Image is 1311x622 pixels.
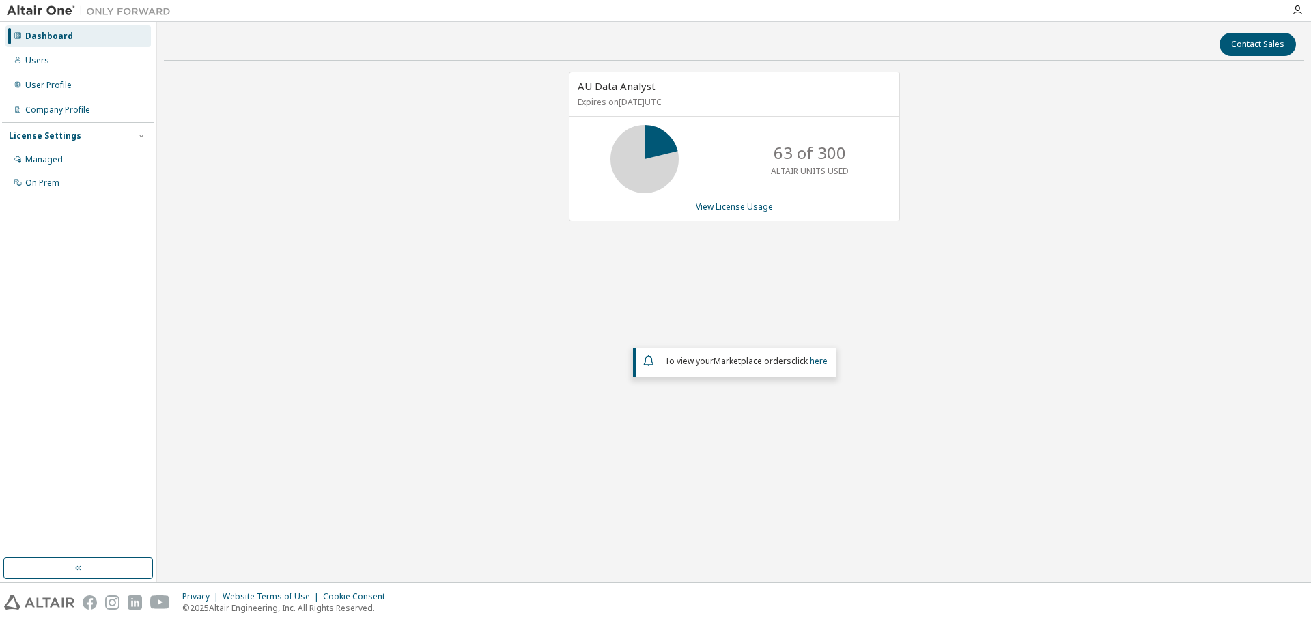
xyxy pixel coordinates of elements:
div: Users [25,55,49,66]
img: instagram.svg [105,595,119,610]
div: Website Terms of Use [223,591,323,602]
div: License Settings [9,130,81,141]
button: Contact Sales [1220,33,1296,56]
img: linkedin.svg [128,595,142,610]
img: Altair One [7,4,178,18]
em: Marketplace orders [714,355,791,367]
div: Company Profile [25,104,90,115]
div: Dashboard [25,31,73,42]
p: Expires on [DATE] UTC [578,96,888,108]
img: youtube.svg [150,595,170,610]
div: Managed [25,154,63,165]
div: User Profile [25,80,72,91]
p: © 2025 Altair Engineering, Inc. All Rights Reserved. [182,602,393,614]
div: Privacy [182,591,223,602]
span: To view your click [664,355,828,367]
img: altair_logo.svg [4,595,74,610]
span: AU Data Analyst [578,79,655,93]
a: View License Usage [696,201,773,212]
p: 63 of 300 [774,141,846,165]
div: Cookie Consent [323,591,393,602]
a: here [810,355,828,367]
div: On Prem [25,178,59,188]
img: facebook.svg [83,595,97,610]
p: ALTAIR UNITS USED [771,165,849,177]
